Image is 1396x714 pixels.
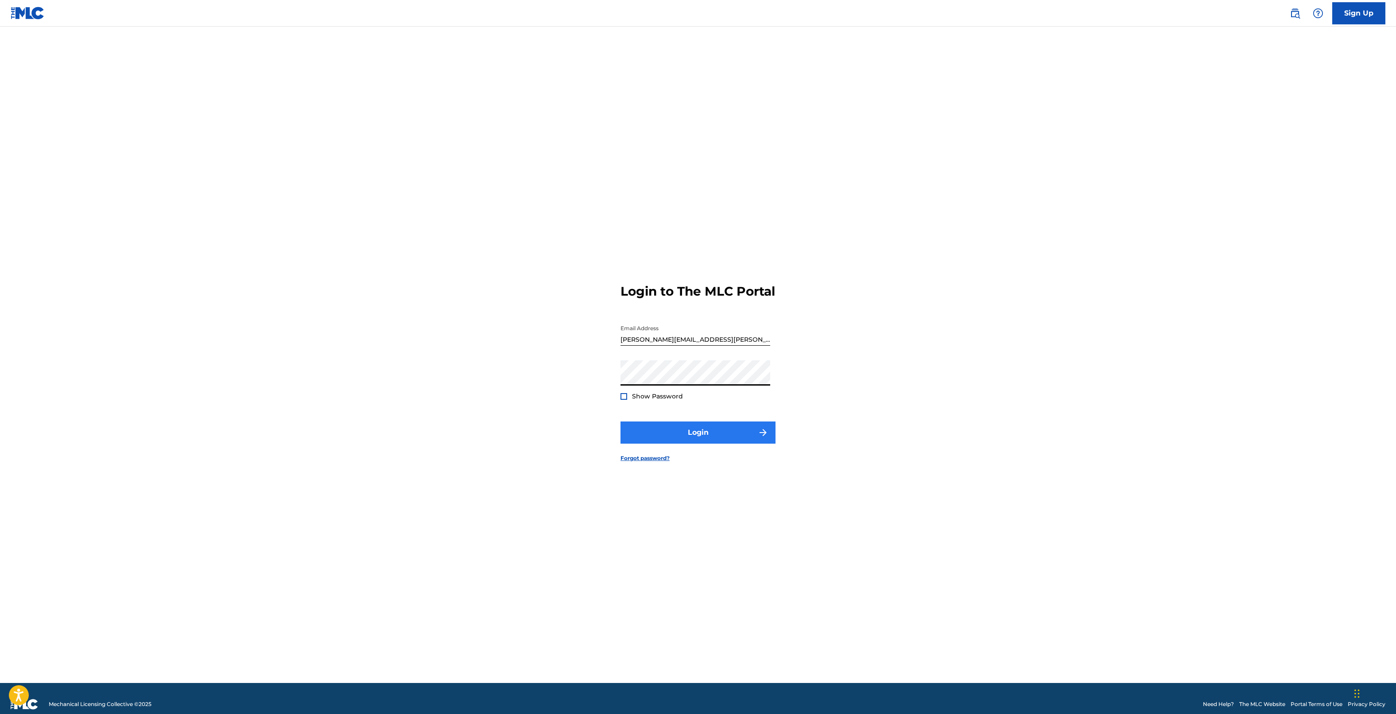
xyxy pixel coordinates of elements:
img: search [1290,8,1300,19]
button: Login [620,421,776,444]
a: The MLC Website [1239,700,1285,708]
a: Privacy Policy [1348,700,1385,708]
a: Public Search [1286,4,1304,22]
img: logo [11,699,38,710]
div: Help [1309,4,1327,22]
span: Mechanical Licensing Collective © 2025 [49,700,151,708]
a: Sign Up [1332,2,1385,24]
span: Show Password [632,392,683,400]
div: Drag [1354,680,1360,707]
img: f7272a7cc735f4ea7f67.svg [758,427,768,438]
a: Forgot password? [620,454,670,462]
img: MLC Logo [11,7,45,20]
img: help [1313,8,1323,19]
a: Need Help? [1203,700,1234,708]
a: Portal Terms of Use [1291,700,1342,708]
iframe: Chat Widget [1352,671,1396,714]
h3: Login to The MLC Portal [620,284,775,299]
